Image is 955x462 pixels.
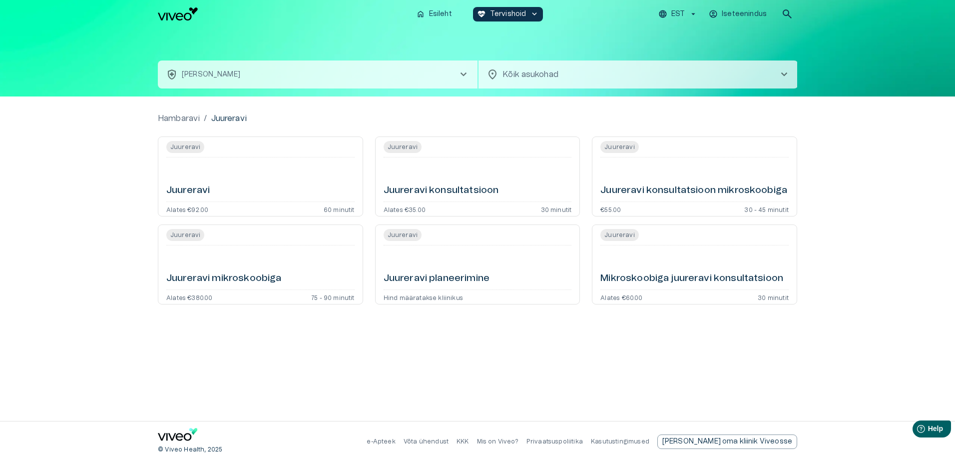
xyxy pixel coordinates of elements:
span: home [416,9,425,18]
button: homeEsileht [412,7,457,21]
span: Juureravi [166,230,204,239]
p: Tervishoid [490,9,526,19]
span: keyboard_arrow_down [530,9,539,18]
a: Open service booking details [375,224,580,304]
h6: Mikroskoobiga juureravi konsultatsioon [600,272,783,285]
h6: Juureravi planeerimine [384,272,489,285]
p: Mis on Viveo? [477,437,518,446]
p: 30 - 45 minutit [744,206,789,212]
span: health_and_safety [166,68,178,80]
p: Juureravi [211,112,247,124]
span: Juureravi [384,230,422,239]
button: ecg_heartTervishoidkeyboard_arrow_down [473,7,543,21]
span: Juureravi [600,142,638,151]
a: KKK [457,438,469,444]
button: open search modal [777,4,797,24]
p: [PERSON_NAME] oma kliinik Viveosse [662,436,792,447]
span: chevron_right [778,68,790,80]
span: location_on [486,68,498,80]
button: Iseteenindus [707,7,769,21]
span: ecg_heart [477,9,486,18]
p: [PERSON_NAME] [182,69,240,80]
a: Navigate to homepage [158,7,408,20]
h6: Juureravi konsultatsioon [384,184,499,197]
iframe: Help widget launcher [877,416,955,444]
p: Kõik asukohad [502,68,762,80]
span: search [781,8,793,20]
p: €55.00 [600,206,621,212]
img: Viveo logo [158,7,198,20]
a: Open service booking details [592,136,797,216]
span: Juureravi [600,230,638,239]
span: Juureravi [166,142,204,151]
p: 75 - 90 minutit [311,294,355,300]
p: Hind määratakse kliinikus [384,294,463,300]
a: Open service booking details [158,136,363,216]
p: Alates €35.00 [384,206,426,212]
a: e-Apteek [367,438,395,444]
h6: Juureravi mikroskoobiga [166,272,281,285]
p: Alates €60.00 [600,294,642,300]
a: Privaatsuspoliitika [526,438,583,444]
span: chevron_right [458,68,470,80]
a: Navigate to home page [158,428,198,444]
p: EST [671,9,685,19]
p: 60 minutit [324,206,355,212]
p: 30 minutit [758,294,789,300]
span: Juureravi [384,142,422,151]
p: © Viveo Health, 2025 [158,445,222,454]
p: Alates €92.00 [166,206,208,212]
button: EST [657,7,699,21]
a: Open service booking details [158,224,363,304]
button: health_and_safety[PERSON_NAME]chevron_right [158,60,477,88]
a: Send email to partnership request to viveo [657,434,797,449]
p: Iseteenindus [722,9,767,19]
h6: Juureravi konsultatsioon mikroskoobiga [600,184,787,197]
a: Hambaravi [158,112,200,124]
p: Alates €380.00 [166,294,212,300]
p: Esileht [429,9,452,19]
div: [PERSON_NAME] oma kliinik Viveosse [657,434,797,449]
a: Open service booking details [592,224,797,304]
a: Kasutustingimused [591,438,649,444]
p: 30 minutit [541,206,572,212]
p: / [204,112,207,124]
p: Võta ühendust [404,437,449,446]
h6: Juureravi [166,184,210,197]
a: Open service booking details [375,136,580,216]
